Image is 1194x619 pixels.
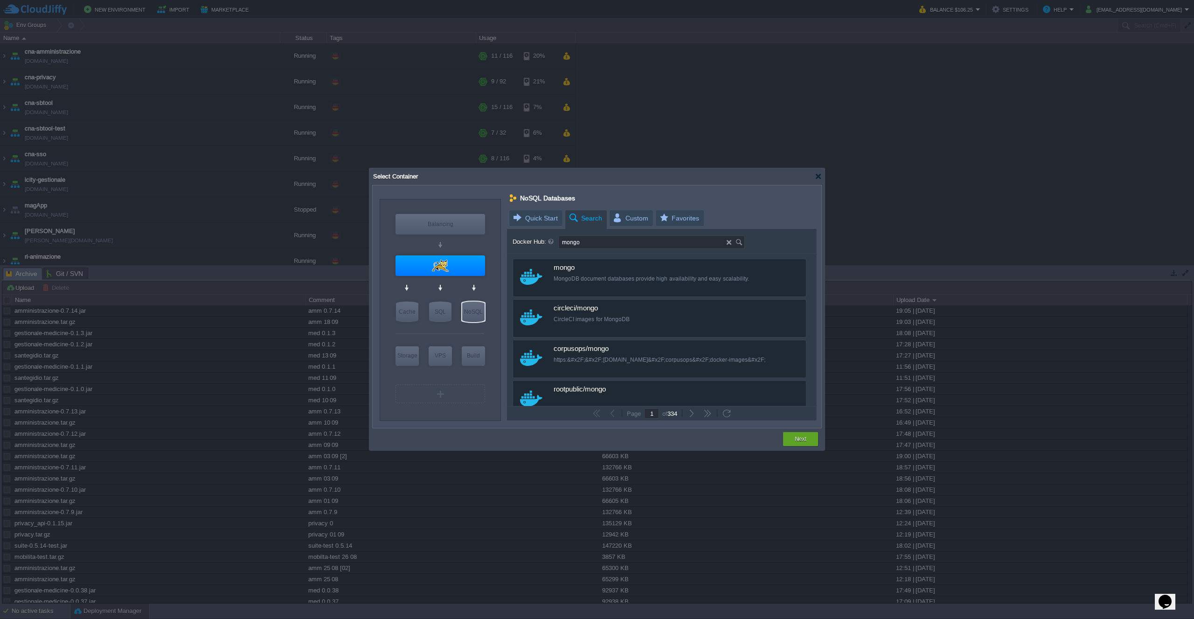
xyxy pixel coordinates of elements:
div: SQL Databases [429,302,451,322]
span: corpusops/mongo [554,345,609,353]
span: Quick Start [512,210,558,226]
img: docker-w48.svg [520,350,542,366]
div: Storage Containers [396,346,419,366]
img: docker-w48.svg [520,269,542,285]
div: Storage [396,346,419,365]
div: Balancing [396,214,485,234]
label: Docker Hub: [513,235,557,248]
span: rootpublic/mongo [554,385,606,394]
div: of [659,410,680,417]
div: NoSQL [462,302,485,322]
div: Build Node [462,346,485,366]
div: Build [462,346,485,365]
span: circleci/mongo [554,304,598,313]
div: Cache [396,302,418,322]
span: Search [568,210,602,227]
div: VPS [429,346,452,365]
span: mongo [554,264,575,272]
span: Select Container [372,173,418,180]
div: https:&#x2F;&#x2F;[DOMAIN_NAME]&#x2F;corpusops&#x2F;docker-images&#x2F; [554,356,778,364]
div: NoSQL Databases [462,302,485,322]
div: Elastic VPS [429,346,452,366]
img: docker-w48.svg [520,309,542,325]
div: Create New Layer [396,385,485,403]
div: CircleCI images for MongoDB [554,316,778,323]
button: Next [795,434,806,444]
div: Application Servers [396,255,485,276]
span: Custom [612,210,648,226]
div: SQL [429,302,451,322]
span: 334 [667,410,677,417]
div: Page [624,410,644,417]
div: Load Balancer [396,214,485,234]
span: Favorites [659,210,699,226]
div: MongoDB document databases provide high availability and easy scalability. [554,275,778,283]
img: docker-w48.svg [520,391,542,406]
div: NoSQL Databases [510,192,517,204]
iframe: chat widget [1155,582,1185,610]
